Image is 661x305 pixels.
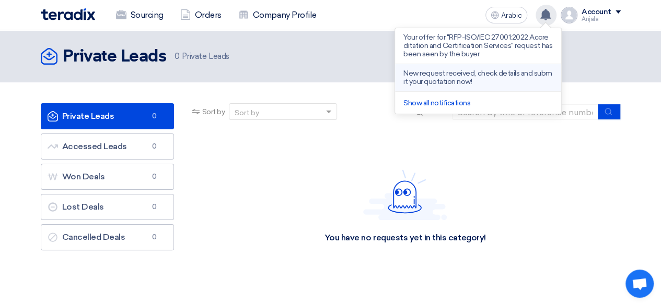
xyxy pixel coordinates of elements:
a: Open chat [625,270,654,298]
a: Accessed Leads0 [41,133,174,160]
font: Private Leads [182,52,229,61]
font: 0 [152,142,157,150]
a: Cancelled Deals0 [41,224,174,250]
font: Sourcing [131,10,164,20]
font: Sort by [202,107,225,116]
font: Company Profile [253,10,317,20]
img: profile_test.png [561,7,577,23]
font: Anjala [582,16,598,22]
a: Lost Deals0 [41,194,174,220]
a: Private Leads0 [41,103,174,129]
font: Account [582,7,611,16]
font: 0 [152,233,157,241]
font: Won Deals [62,172,105,181]
font: 0 [152,173,157,180]
font: You have no requests yet in this category! [324,233,486,242]
button: Arabic [485,7,527,23]
img: Hello [363,169,447,220]
font: Private Leads [63,48,167,65]
font: 0 [175,52,180,61]
font: Accessed Leads [62,141,127,151]
a: Sourcing [108,4,172,27]
font: Sort by [235,108,259,117]
font: Cancelled Deals [62,232,125,242]
img: Teradix logo [41,8,95,20]
a: Show all notifications [403,99,470,107]
font: 0 [152,203,157,211]
font: Arabic [501,11,522,20]
font: Orders [195,10,222,20]
font: Private Leads [62,111,114,121]
font: 0 [152,112,157,120]
font: New request received, check details and submit your quotation now! [403,69,552,86]
a: Won Deals0 [41,164,174,190]
font: Your offer for "RFP-ISO/IEC 27001:2022 Accreditation and Certification Services" request has been... [403,33,552,58]
a: Orders [172,4,230,27]
font: Lost Deals [62,202,104,212]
